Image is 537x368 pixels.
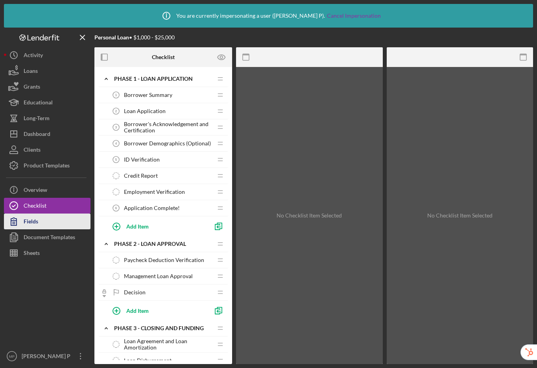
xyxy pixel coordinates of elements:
button: Checklist [4,198,90,214]
span: Management Loan Approval [124,273,193,279]
div: Phase 2 - Loan Approval [114,241,212,247]
div: Phase 1 - Loan Application [114,76,212,82]
button: Grants [4,79,90,95]
tspan: 1 [115,93,117,97]
button: Long-Term [4,110,90,126]
span: Loan Disbursement [124,357,172,364]
a: Cancel Impersonation [327,13,381,19]
div: Sheets [24,245,40,263]
div: No Checklist Item Selected [277,212,342,219]
button: Product Templates [4,158,90,173]
div: Product Templates [24,158,70,175]
div: Activity [24,47,43,65]
button: MP[PERSON_NAME] P [4,348,90,364]
button: Activity [4,47,90,63]
button: Loans [4,63,90,79]
span: Paycheck Deduction Verification [124,257,204,263]
span: Employment Verification [124,189,185,195]
tspan: 2 [115,109,117,113]
button: Fields [4,214,90,229]
span: Credit Report [124,173,158,179]
button: Document Templates [4,229,90,245]
button: Add Item [106,218,209,234]
span: ID Verification [124,156,160,163]
div: Document Templates [24,229,75,247]
button: Sheets [4,245,90,261]
div: [PERSON_NAME] P [20,348,71,366]
div: Dashboard [24,126,50,144]
tspan: 6 [115,206,117,210]
div: Grants [24,79,40,97]
div: You are currently impersonating a user ( [PERSON_NAME] P ). [157,6,381,26]
div: • $1,000 - $25,000 [94,34,175,41]
b: Personal Loan [94,34,129,41]
button: Add Item [106,303,209,318]
div: No Checklist Item Selected [427,212,493,219]
span: Borrower Summary [124,92,172,98]
div: Clients [24,142,41,160]
button: Overview [4,182,90,198]
span: Borrower's Acknowledgement and Certification [124,121,212,134]
span: Borrower Demographics (Optional) [124,140,211,147]
span: Loan Application [124,108,166,114]
b: Checklist [152,54,175,60]
tspan: 4 [115,141,117,145]
button: Educational [4,95,90,110]
div: Educational [24,95,53,112]
span: Loan Agreement and Loan Amortization [124,338,212,351]
div: Checklist [24,198,46,216]
div: Add Item [126,303,149,318]
button: Dashboard [4,126,90,142]
text: MP [9,354,15,359]
div: Phase 3 - Closing and Funding [114,325,212,331]
div: Fields [24,214,38,231]
span: Application Complete! [124,205,180,211]
div: Loans [24,63,38,81]
tspan: 5 [115,158,117,162]
div: Overview [24,182,47,200]
tspan: 3 [115,125,117,129]
div: Long-Term [24,110,50,128]
div: Add Item [126,219,149,234]
button: Clients [4,142,90,158]
span: Decision [124,289,146,296]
